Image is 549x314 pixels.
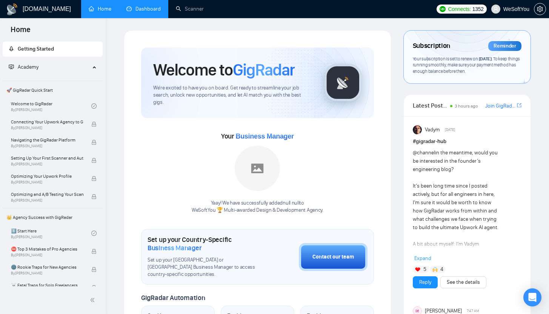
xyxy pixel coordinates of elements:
[11,126,83,130] span: By [PERSON_NAME]
[415,267,420,272] img: ❤️
[413,40,450,52] span: Subscription
[472,5,484,13] span: 1352
[488,41,521,51] div: Reminder
[312,253,354,261] div: Contact our team
[523,288,541,306] div: Open Intercom Messenger
[141,294,205,302] span: GigRadar Automation
[440,266,443,273] span: 4
[534,3,546,15] button: setting
[11,263,83,271] span: 🌚 Rookie Traps for New Agencies
[9,46,14,51] span: rocket
[126,6,161,12] a: dashboardDashboard
[11,271,83,276] span: By [PERSON_NAME]
[153,60,295,80] h1: Welcome to
[91,267,97,272] span: lock
[91,158,97,163] span: lock
[91,140,97,145] span: lock
[11,118,83,126] span: Connecting Your Upwork Agency to GigRadar
[235,132,294,140] span: Business Manager
[11,136,83,144] span: Navigating the GigRadar Platform
[419,278,431,286] a: Reply
[425,126,440,134] span: Vadym
[493,6,498,12] span: user
[423,266,426,273] span: 5
[534,6,546,12] a: setting
[11,180,83,185] span: By [PERSON_NAME]
[3,83,102,98] span: 🚀 GigRadar Quick Start
[90,296,97,304] span: double-left
[534,6,546,12] span: setting
[413,56,520,74] span: Your subscription is set to renew on . To keep things running smoothly, make sure your payment me...
[91,194,97,199] span: lock
[192,200,323,214] div: Yaay! We have successfully added null null to
[11,282,83,289] span: ☠️ Fatal Traps for Solo Freelancers
[445,126,455,133] span: [DATE]
[11,172,83,180] span: Optimizing Your Upwork Profile
[517,102,521,109] a: export
[485,102,515,110] a: Join GigRadar Slack Community
[9,64,38,70] span: Academy
[91,103,97,109] span: check-circle
[11,245,83,253] span: ⛔ Top 3 Mistakes of Pro Agencies
[447,278,480,286] a: See the details
[5,24,37,40] span: Home
[3,42,103,57] li: Getting Started
[235,146,280,191] img: placeholder.png
[324,64,362,102] img: gigradar-logo.png
[18,46,54,52] span: Getting Started
[91,285,97,290] span: lock
[414,255,431,262] span: Expand
[413,101,448,110] span: Latest Posts from the GigRadar Community
[176,6,204,12] a: searchScanner
[148,257,261,278] span: Set up your [GEOGRAPHIC_DATA] or [GEOGRAPHIC_DATA] Business Manager to access country-specific op...
[413,137,521,146] h1: # gigradar-hub
[455,103,478,109] span: 3 hours ago
[479,56,492,62] span: [DATE]
[153,85,312,106] span: We're excited to have you on board. Get ready to streamline your job search, unlock new opportuni...
[448,5,471,13] span: Connects:
[192,207,323,214] p: WeSoftYou 🏆 Multi-awarded Design & Development Agency .
[9,64,14,69] span: fund-projection-screen
[11,144,83,148] span: By [PERSON_NAME]
[11,198,83,203] span: By [PERSON_NAME]
[11,98,91,114] a: Welcome to GigRadarBy[PERSON_NAME]
[432,267,438,272] img: 🙌
[11,154,83,162] span: Setting Up Your First Scanner and Auto-Bidder
[299,243,368,271] button: Contact our team
[91,176,97,181] span: lock
[91,249,97,254] span: lock
[11,191,83,198] span: Optimizing and A/B Testing Your Scanner for Better Results
[221,132,294,140] span: Your
[148,244,201,252] span: Business Manager
[413,149,435,156] span: @channel
[91,122,97,127] span: lock
[413,125,422,134] img: Vadym
[6,3,18,15] img: logo
[440,276,486,288] button: See the details
[233,60,295,80] span: GigRadar
[413,276,438,288] button: Reply
[440,6,446,12] img: upwork-logo.png
[18,64,38,70] span: Academy
[3,210,102,225] span: 👑 Agency Success with GigRadar
[89,6,111,12] a: homeHome
[148,235,261,252] h1: Set up your Country-Specific
[11,225,91,242] a: 1️⃣ Start HereBy[PERSON_NAME]
[11,162,83,166] span: By [PERSON_NAME]
[91,231,97,236] span: check-circle
[517,102,521,108] span: export
[11,253,83,257] span: By [PERSON_NAME]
